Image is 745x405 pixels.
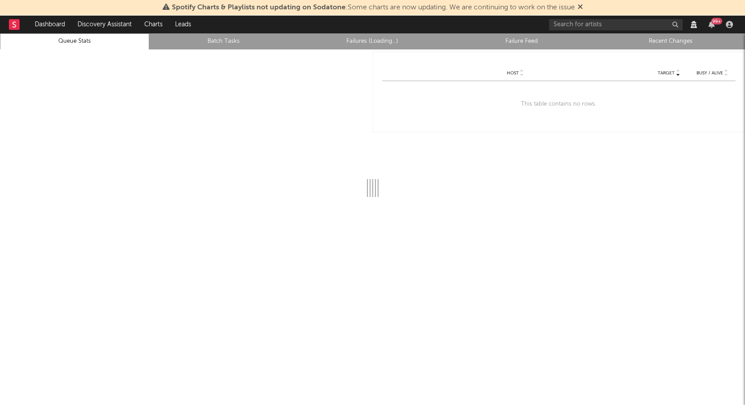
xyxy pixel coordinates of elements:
[154,36,293,47] a: Batch Tasks
[169,16,197,33] a: Leads
[507,70,519,76] span: Host
[711,18,722,25] div: 99 +
[5,36,144,47] a: Queue Stats
[382,81,736,127] div: This table contains no rows.
[28,16,71,33] a: Dashboard
[708,21,715,28] button: 99+
[549,19,683,30] input: Search for artists
[578,4,583,11] span: Dismiss
[71,16,138,33] a: Discovery Assistant
[138,16,169,33] a: Charts
[452,36,591,47] a: Failure Feed
[696,70,723,76] span: Busy / Alive
[303,36,442,47] a: Failures (Loading...)
[172,4,346,11] span: Spotify Charts & Playlists not updating on Sodatone
[601,36,740,47] a: Recent Changes
[658,70,675,76] span: Target
[172,4,575,11] span: : Some charts are now updating. We are continuing to work on the issue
